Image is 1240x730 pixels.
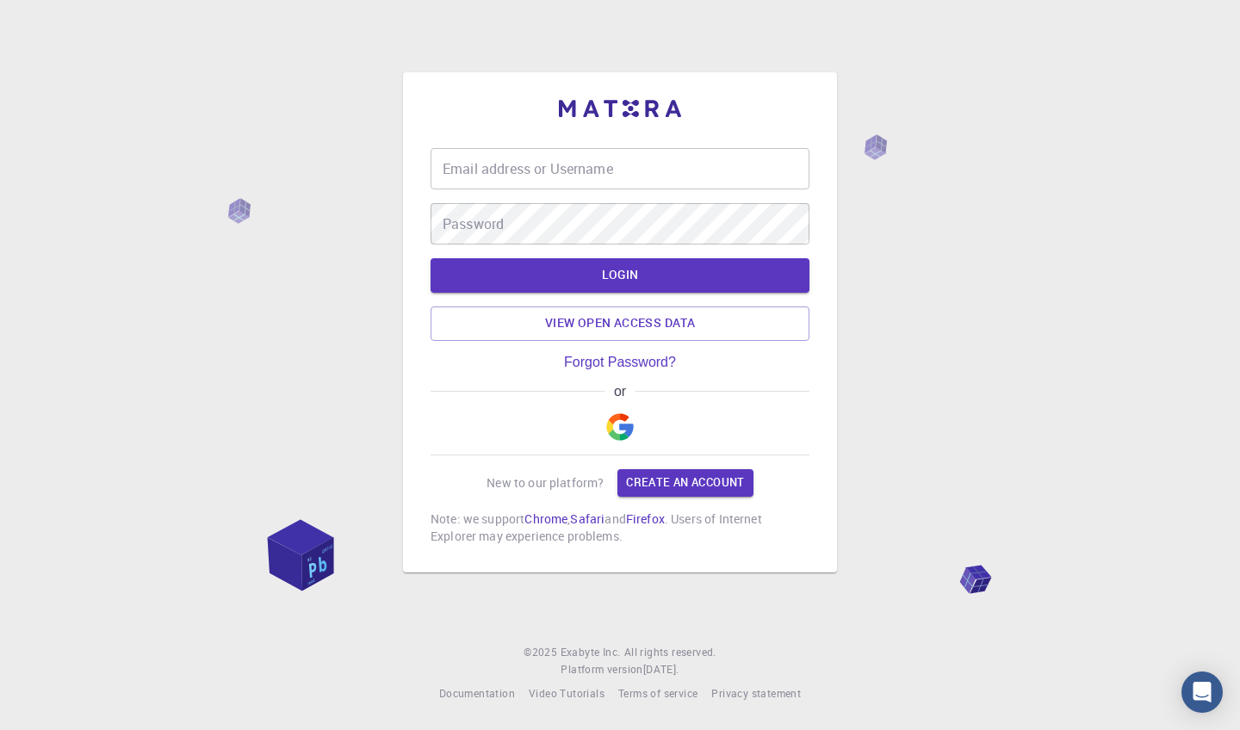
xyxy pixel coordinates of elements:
[431,510,809,545] p: Note: we support , and . Users of Internet Explorer may experience problems.
[529,686,604,700] span: Video Tutorials
[524,510,567,527] a: Chrome
[529,685,604,702] a: Video Tutorials
[626,510,665,527] a: Firefox
[439,685,515,702] a: Documentation
[617,469,753,497] a: Create an account
[606,413,634,441] img: Google
[605,384,634,399] span: or
[561,644,621,661] a: Exabyte Inc.
[439,686,515,700] span: Documentation
[643,662,679,676] span: [DATE] .
[487,474,604,492] p: New to our platform?
[561,645,621,659] span: Exabyte Inc.
[624,644,716,661] span: All rights reserved.
[618,685,697,702] a: Terms of service
[711,685,801,702] a: Privacy statement
[431,258,809,293] button: LOGIN
[570,510,604,527] a: Safari
[524,644,560,661] span: © 2025
[643,661,679,678] a: [DATE].
[431,306,809,341] a: View open access data
[618,686,697,700] span: Terms of service
[1181,671,1223,713] div: Open Intercom Messenger
[564,355,676,370] a: Forgot Password?
[561,661,642,678] span: Platform version
[711,686,801,700] span: Privacy statement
